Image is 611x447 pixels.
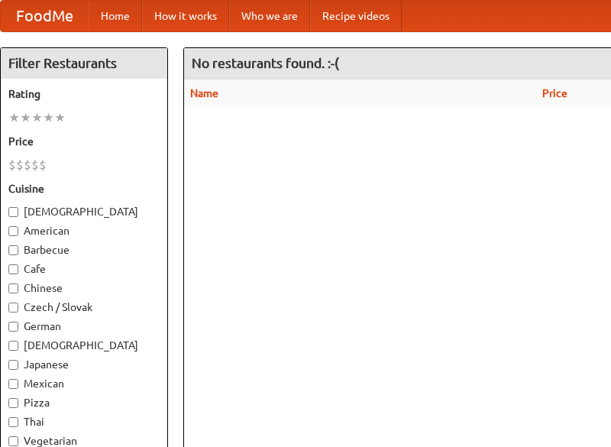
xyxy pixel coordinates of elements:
label: Chinese [8,280,160,296]
li: $ [31,157,39,173]
h5: Rating [8,86,160,102]
li: $ [8,157,16,173]
input: German [8,322,18,332]
label: American [8,223,160,238]
ng-pluralize: No restaurants found. :-( [192,56,339,70]
li: $ [24,157,31,173]
a: Home [89,1,142,31]
a: Who we are [229,1,310,31]
a: Price [542,87,567,99]
a: Name [190,87,218,99]
input: American [8,226,18,236]
a: How it works [142,1,229,31]
li: ★ [8,109,20,126]
input: Mexican [8,379,18,389]
input: Cafe [8,264,18,274]
li: ★ [20,109,31,126]
a: FoodMe [1,1,89,31]
li: ★ [31,109,43,126]
label: Japanese [8,357,160,372]
label: German [8,319,160,334]
label: [DEMOGRAPHIC_DATA] [8,204,160,219]
input: Chinese [8,283,18,293]
li: ★ [43,109,54,126]
input: [DEMOGRAPHIC_DATA] [8,341,18,351]
label: [DEMOGRAPHIC_DATA] [8,338,160,353]
li: ★ [54,109,66,126]
h5: Cuisine [8,181,160,196]
input: [DEMOGRAPHIC_DATA] [8,207,18,217]
input: Vegetarian [8,436,18,446]
input: Japanese [8,360,18,370]
label: Cafe [8,261,160,277]
label: Thai [8,414,160,429]
h4: Filter Restaurants [1,48,167,79]
input: Thai [8,417,18,427]
label: Pizza [8,395,160,410]
li: $ [39,157,47,173]
input: Pizza [8,398,18,408]
label: Czech / Slovak [8,300,160,315]
label: Barbecue [8,242,160,258]
h5: Price [8,134,160,149]
input: Barbecue [8,245,18,255]
label: Mexican [8,376,160,391]
a: Recipe videos [310,1,402,31]
li: $ [16,157,24,173]
input: Czech / Slovak [8,303,18,313]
